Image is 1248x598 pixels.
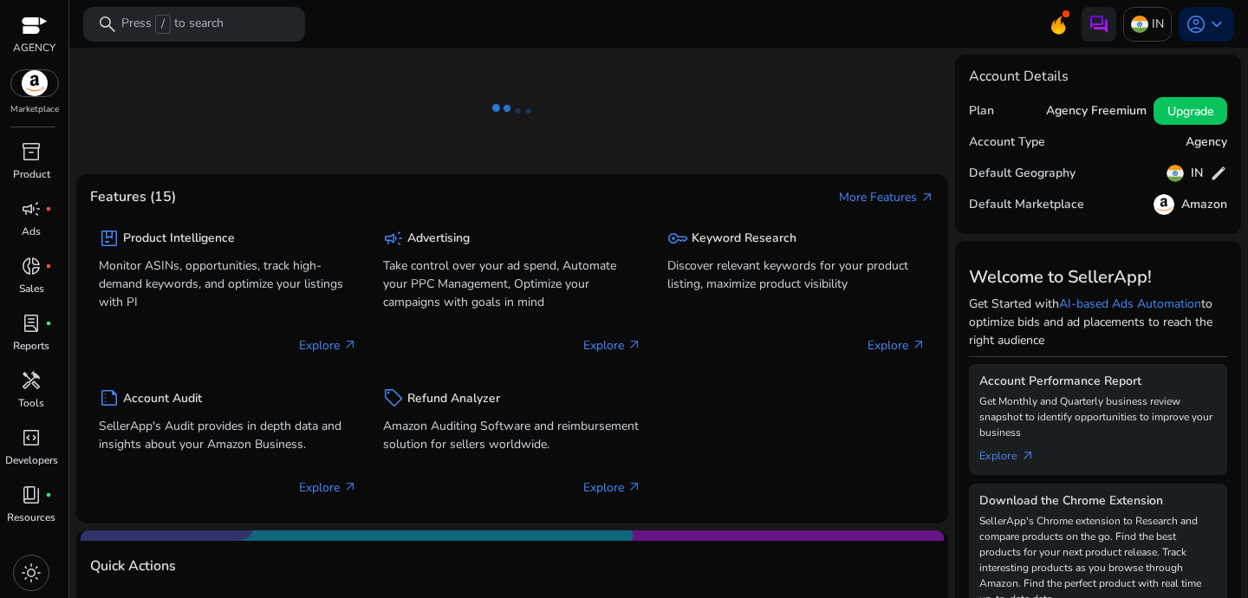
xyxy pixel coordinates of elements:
[1191,166,1203,181] h5: IN
[583,336,641,354] p: Explore
[969,295,1227,349] p: Get Started with to optimize bids and ad placements to reach the right audience
[383,257,641,311] p: Take control over your ad spend, Automate your PPC Management, Optimize your campaigns with goals...
[1046,104,1147,119] h5: Agency Freemium
[1021,449,1035,463] span: arrow_outward
[1167,165,1184,182] img: in.svg
[627,480,641,494] span: arrow_outward
[123,392,202,406] h5: Account Audit
[99,387,120,408] span: summarize
[5,452,58,468] p: Developers
[19,281,44,296] p: Sales
[299,336,357,354] p: Explore
[99,417,357,453] p: SellerApp's Audit provides in depth data and insights about your Amazon Business.
[10,103,59,116] p: Marketplace
[1154,97,1227,125] button: Upgrade
[912,338,926,352] span: arrow_outward
[21,427,42,448] span: code_blocks
[11,70,58,96] img: amazon.svg
[979,374,1217,389] h5: Account Performance Report
[1186,135,1227,150] h5: Agency
[99,257,357,311] p: Monitor ASINs, opportunities, track high-demand keywords, and optimize your listings with PI
[839,188,934,206] a: More Featuresarrow_outward
[868,336,926,354] p: Explore
[1210,165,1227,182] span: edit
[45,263,52,270] span: fiber_manual_record
[7,510,55,525] p: Resources
[99,228,120,249] span: package
[627,338,641,352] span: arrow_outward
[21,370,42,391] span: handyman
[692,231,796,246] h5: Keyword Research
[1181,198,1227,212] h5: Amazon
[18,395,44,411] p: Tools
[45,205,52,212] span: fiber_manual_record
[121,15,224,34] p: Press to search
[90,189,176,205] h4: Features (15)
[969,104,994,119] h5: Plan
[969,166,1076,181] h5: Default Geography
[21,313,42,334] span: lab_profile
[583,478,641,497] p: Explore
[383,228,404,249] span: campaign
[21,141,42,162] span: inventory_2
[13,338,49,354] p: Reports
[407,231,470,246] h5: Advertising
[969,198,1084,212] h5: Default Marketplace
[1059,296,1201,312] a: AI-based Ads Automation
[13,40,55,55] p: AGENCY
[407,392,500,406] h5: Refund Analyzer
[979,393,1217,440] p: Get Monthly and Quarterly business review snapshot to identify opportunities to improve your busi...
[979,440,1049,465] a: Explorearrow_outward
[667,228,688,249] span: key
[1206,14,1227,35] span: keyboard_arrow_down
[383,387,404,408] span: sell
[21,256,42,276] span: donut_small
[45,320,52,327] span: fiber_manual_record
[45,491,52,498] span: fiber_manual_record
[1186,14,1206,35] span: account_circle
[1131,16,1148,33] img: in.svg
[90,558,176,575] h4: Quick Actions
[13,166,50,182] p: Product
[969,135,1045,150] h5: Account Type
[969,68,1227,85] h4: Account Details
[155,15,171,34] span: /
[97,14,118,35] span: search
[21,562,42,583] span: light_mode
[343,480,357,494] span: arrow_outward
[920,191,934,205] span: arrow_outward
[383,417,641,453] p: Amazon Auditing Software and reimbursement solution for sellers worldwide.
[1152,9,1164,39] p: IN
[1154,194,1174,215] img: amazon.svg
[21,484,42,505] span: book_4
[979,494,1217,509] h5: Download the Chrome Extension
[299,478,357,497] p: Explore
[21,198,42,219] span: campaign
[123,231,235,246] h5: Product Intelligence
[22,224,41,239] p: Ads
[969,267,1227,288] h3: Welcome to SellerApp!
[343,338,357,352] span: arrow_outward
[1167,102,1213,120] span: Upgrade
[667,257,926,293] p: Discover relevant keywords for your product listing, maximize product visibility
